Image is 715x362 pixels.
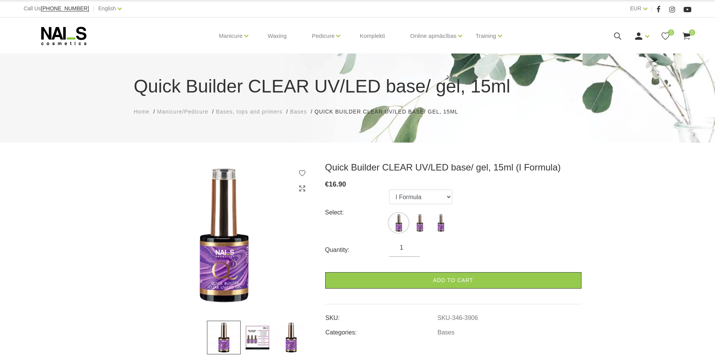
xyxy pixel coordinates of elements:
img: Quick Builder CLEAR UV/LED base/ gel, 15ml [134,162,314,309]
a: SKU-346-3906 [438,315,478,321]
img: ... [274,321,308,354]
a: [PHONE_NUMBER] [41,6,89,11]
a: Pedicure [312,21,334,51]
a: Manicure/Pedicure [157,108,208,116]
span: | [93,4,94,13]
a: Home [134,108,150,116]
span: Bases [290,109,307,115]
h3: Quick Builder CLEAR UV/LED base/ gel, 15ml (I Formula) [325,162,581,173]
a: English [98,4,116,13]
img: ... [207,321,241,354]
a: Komplekti [353,18,391,54]
a: Bases [290,108,307,116]
a: Bases [438,329,454,336]
span: 16.90 [329,180,346,188]
li: Quick Builder CLEAR UV/LED base/ gel, 15ml [314,108,466,116]
td: Categories: [325,323,437,337]
span: | [651,4,653,13]
div: Call Us [24,4,89,13]
a: 0 [682,31,691,41]
a: Bases, tops and primers [216,108,282,116]
a: Training [476,21,496,51]
span: 0 [668,29,674,36]
a: Waxing [262,18,293,54]
a: Add to cart [325,272,581,289]
div: Select: [325,206,389,219]
span: 0 [689,29,695,36]
span: Bases, tops and primers [216,109,282,115]
a: EUR [630,4,642,13]
img: ... [389,213,408,232]
h1: Quick Builder CLEAR UV/LED base/ gel, 15ml [134,73,581,100]
a: 0 [661,31,670,41]
span: Home [134,109,150,115]
img: ... [410,213,429,232]
div: Quantity: [325,244,389,256]
a: Manicure [219,21,243,51]
span: [PHONE_NUMBER] [41,5,89,11]
td: SKU: [325,308,437,323]
span: Manicure/Pedicure [157,109,208,115]
img: ... [241,321,274,354]
a: Online apmācības [410,21,456,51]
span: € [325,180,329,188]
img: ... [431,213,450,232]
